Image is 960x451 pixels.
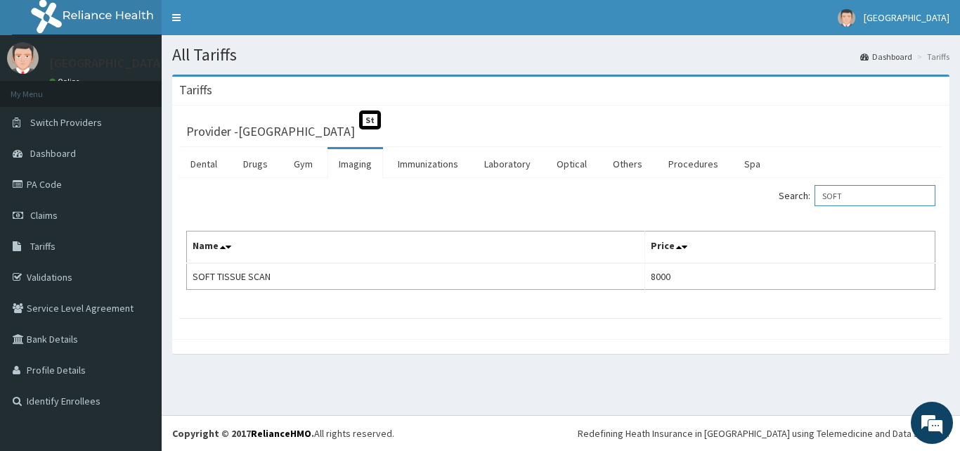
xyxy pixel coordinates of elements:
th: Price [645,231,935,264]
span: Switch Providers [30,116,102,129]
h1: All Tariffs [172,46,949,64]
td: SOFT TISSUE SCAN [187,263,645,290]
li: Tariffs [914,51,949,63]
div: Minimize live chat window [231,7,264,41]
a: Procedures [657,149,729,179]
span: Dashboard [30,147,76,160]
a: Gym [283,149,324,179]
div: Redefining Heath Insurance in [GEOGRAPHIC_DATA] using Telemedicine and Data Science! [578,426,949,440]
img: User Image [7,42,39,74]
a: Dental [179,149,228,179]
a: Others [602,149,654,179]
a: Dashboard [860,51,912,63]
a: Optical [545,149,598,179]
div: Chat with us now [73,79,236,97]
h3: Provider - [GEOGRAPHIC_DATA] [186,125,355,138]
span: [GEOGRAPHIC_DATA] [864,11,949,24]
h3: Tariffs [179,84,212,96]
a: Drugs [232,149,279,179]
span: St [359,110,381,129]
th: Name [187,231,645,264]
img: User Image [838,9,855,27]
a: Spa [733,149,772,179]
img: d_794563401_company_1708531726252_794563401 [26,70,57,106]
span: Tariffs [30,240,56,253]
a: Imaging [327,149,383,179]
a: RelianceHMO [251,427,311,440]
span: We're online! [82,136,194,278]
span: Claims [30,209,58,222]
footer: All rights reserved. [162,415,960,451]
p: [GEOGRAPHIC_DATA] [49,57,165,70]
a: Online [49,77,83,87]
td: 8000 [645,263,935,290]
a: Immunizations [387,149,469,179]
input: Search: [815,185,935,206]
a: Laboratory [473,149,542,179]
label: Search: [779,185,935,206]
strong: Copyright © 2017 . [172,427,314,440]
textarea: Type your message and hit 'Enter' [7,301,268,350]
